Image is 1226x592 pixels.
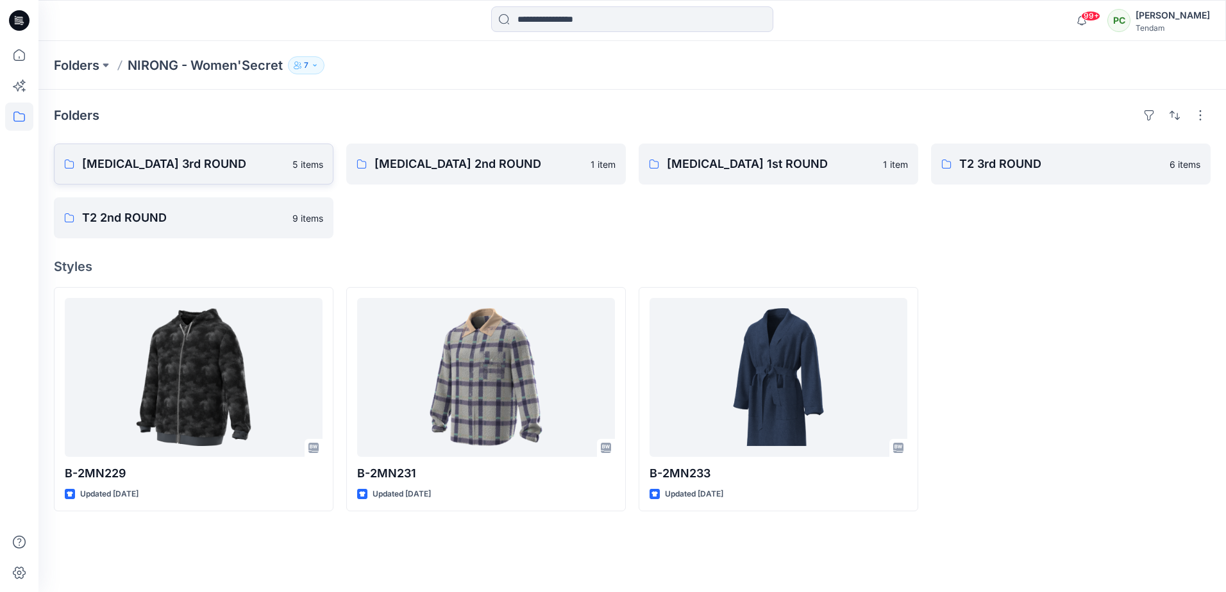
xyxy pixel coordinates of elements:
[65,465,323,482] p: B-2MN229
[373,488,431,501] p: Updated [DATE]
[1136,23,1210,33] div: Tendam
[65,298,323,457] a: B-2MN229
[82,155,285,173] p: [MEDICAL_DATA] 3rd ROUND
[54,259,1211,274] h4: Styles
[54,108,99,123] h4: Folders
[357,298,615,457] a: B-2MN231
[54,144,333,185] a: [MEDICAL_DATA] 3rd ROUND5 items
[959,155,1162,173] p: T2 3rd ROUND
[650,465,907,482] p: B-2MN233
[80,488,139,501] p: Updated [DATE]
[639,144,918,185] a: [MEDICAL_DATA] 1st ROUND1 item
[1107,9,1130,32] div: PC
[304,58,308,72] p: 7
[374,155,583,173] p: [MEDICAL_DATA] 2nd ROUND
[591,158,616,171] p: 1 item
[931,144,1211,185] a: T2 3rd ROUND6 items
[665,488,723,501] p: Updated [DATE]
[357,465,615,482] p: B-2MN231
[667,155,875,173] p: [MEDICAL_DATA] 1st ROUND
[54,197,333,238] a: T2 2nd ROUND9 items
[54,56,99,74] a: Folders
[292,158,323,171] p: 5 items
[650,298,907,457] a: B-2MN233
[883,158,908,171] p: 1 item
[346,144,626,185] a: [MEDICAL_DATA] 2nd ROUND1 item
[1170,158,1200,171] p: 6 items
[292,211,323,225] p: 9 items
[128,56,283,74] p: NIRONG - Women'Secret
[1136,8,1210,23] div: [PERSON_NAME]
[288,56,324,74] button: 7
[82,209,285,227] p: T2 2nd ROUND
[1081,11,1100,21] span: 99+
